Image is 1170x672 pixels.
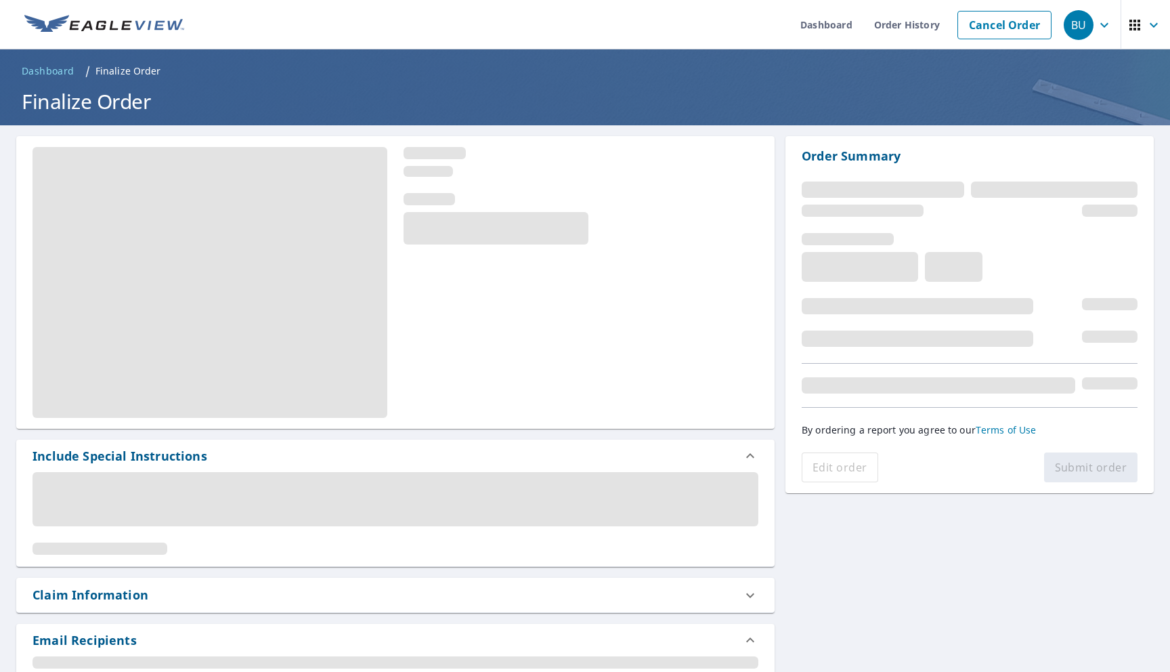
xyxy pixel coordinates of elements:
div: Email Recipients [16,624,775,656]
div: BU [1064,10,1093,40]
span: Dashboard [22,64,74,78]
li: / [85,63,90,79]
a: Dashboard [16,60,80,82]
div: Include Special Instructions [32,447,207,465]
a: Terms of Use [976,423,1037,436]
a: Cancel Order [957,11,1052,39]
div: Email Recipients [32,631,137,650]
div: Include Special Instructions [16,440,775,472]
h1: Finalize Order [16,87,1154,115]
img: EV Logo [24,15,184,35]
p: By ordering a report you agree to our [802,424,1137,436]
p: Finalize Order [95,64,161,78]
p: Order Summary [802,147,1137,165]
nav: breadcrumb [16,60,1154,82]
div: Claim Information [32,586,148,604]
div: Claim Information [16,578,775,612]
